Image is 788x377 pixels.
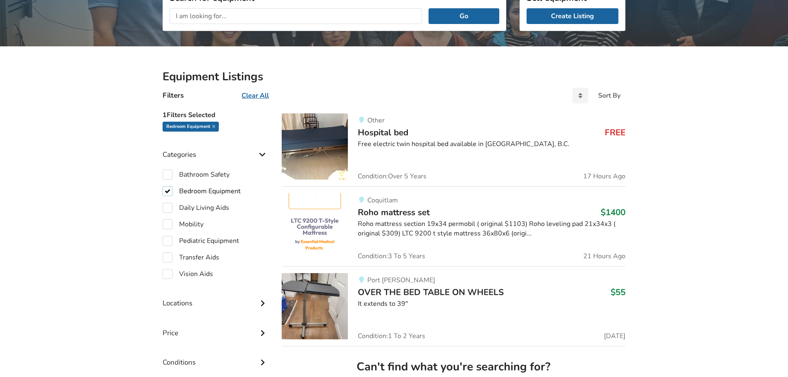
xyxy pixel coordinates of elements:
a: bedroom equipment-roho mattress setCoquitlamRoho mattress set$1400Roho mattress section 19x34 per... [282,186,625,266]
div: It extends to 39" [358,299,625,309]
div: Price [163,312,268,341]
h3: $1400 [601,207,625,218]
div: Locations [163,282,268,312]
span: 21 Hours Ago [583,253,625,259]
label: Bedroom Equipment [163,186,241,196]
div: Categories [163,134,268,163]
h2: Equipment Listings [163,70,625,84]
div: Roho mattress section 19x34 permobil ( original $1103) Roho leveling pad 21x34x3 ( original $309)... [358,219,625,238]
button: Go [429,8,499,24]
div: Sort By [598,92,620,99]
img: bedroom equipment-over the bed table on wheels [282,273,348,339]
span: Roho mattress set [358,207,430,218]
span: 17 Hours Ago [583,173,625,180]
span: Port [PERSON_NAME] [367,276,435,285]
a: bedroom equipment-over the bed table on wheelsPort [PERSON_NAME]OVER THE BED TABLE ON WHEELS$55It... [282,266,625,346]
label: Vision Aids [163,269,213,279]
h3: FREE [605,127,625,138]
span: Hospital bed [358,127,408,138]
input: I am looking for... [170,8,422,24]
label: Pediatric Equipment [163,236,239,246]
label: Bathroom Safety [163,170,230,180]
span: Condition: 3 To 5 Years [358,253,425,259]
a: bedroom equipment-hospital bedOtherHospital bedFREEFree electric twin hospital bed available in [... [282,113,625,186]
h4: Filters [163,91,184,100]
div: Conditions [163,341,268,371]
label: Mobility [163,219,204,229]
span: Coquitlam [367,196,398,205]
h5: 1 Filters Selected [163,107,268,122]
h2: Can't find what you're searching for? [288,360,619,374]
img: bedroom equipment-roho mattress set [282,193,348,259]
span: Condition: Over 5 Years [358,173,426,180]
label: Transfer Aids [163,252,219,262]
img: bedroom equipment-hospital bed [282,113,348,180]
span: Condition: 1 To 2 Years [358,333,425,339]
span: Other [367,116,385,125]
span: OVER THE BED TABLE ON WHEELS [358,286,504,298]
div: Free electric twin hospital bed available in [GEOGRAPHIC_DATA], B.C. [358,139,625,149]
u: Clear All [242,91,269,100]
label: Daily Living Aids [163,203,229,213]
h3: $55 [611,287,625,298]
div: Bedroom Equipment [163,122,219,132]
a: Create Listing [527,8,618,24]
span: [DATE] [604,333,625,339]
